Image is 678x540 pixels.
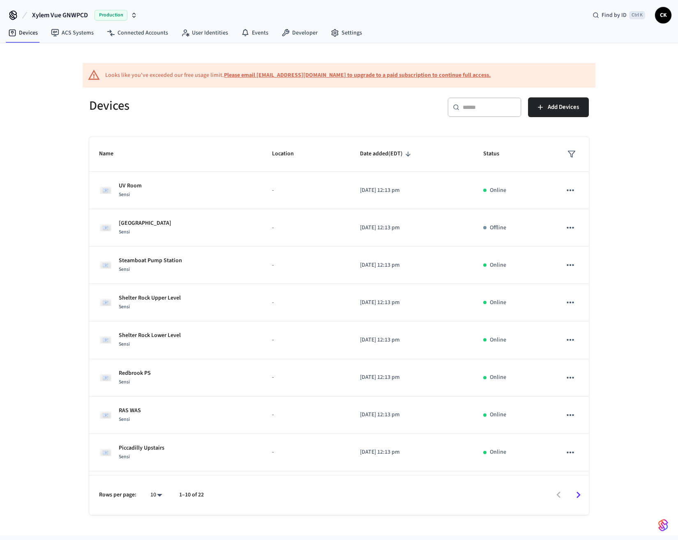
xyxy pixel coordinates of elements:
[119,303,130,310] span: Sensi
[119,369,151,378] p: Redbrook PS
[175,25,235,40] a: User Identities
[490,298,506,307] p: Online
[360,261,464,270] p: [DATE] 12:13 pm
[119,406,141,415] p: RAS WAS
[490,336,506,344] p: Online
[100,25,175,40] a: Connected Accounts
[548,102,579,113] span: Add Devices
[360,298,464,307] p: [DATE] 12:13 pm
[360,148,413,160] span: Date added(EDT)
[119,219,171,228] p: [GEOGRAPHIC_DATA]
[272,411,340,419] p: -
[99,408,112,422] img: Sensi Smart Thermostat (White)
[119,331,181,340] p: Shelter Rock Lower Level
[272,373,340,382] p: -
[490,411,506,419] p: Online
[119,378,130,385] span: Sensi
[272,261,340,270] p: -
[602,11,627,19] span: Find by ID
[629,11,645,19] span: Ctrl K
[119,341,130,348] span: Sensi
[119,191,130,198] span: Sensi
[32,10,88,20] span: Xylem Vue GNWPCD
[119,228,130,235] span: Sensi
[119,416,130,423] span: Sensi
[105,71,491,80] div: Looks like you've exceeded our free usage limit.
[324,25,369,40] a: Settings
[119,256,182,265] p: Steamboat Pump Station
[179,491,204,499] p: 1–10 of 22
[569,485,588,505] button: Go to next page
[272,298,340,307] p: -
[360,448,464,457] p: [DATE] 12:13 pm
[119,444,164,452] p: Piccadilly Upstairs
[119,453,130,460] span: Sensi
[360,411,464,419] p: [DATE] 12:13 pm
[99,296,112,309] img: Sensi Smart Thermostat (White)
[360,186,464,195] p: [DATE] 12:13 pm
[44,25,100,40] a: ACS Systems
[95,10,127,21] span: Production
[490,373,506,382] p: Online
[99,491,136,499] p: Rows per page:
[272,186,340,195] p: -
[99,184,112,197] img: Sensi Smart Thermostat (White)
[360,373,464,382] p: [DATE] 12:13 pm
[360,336,464,344] p: [DATE] 12:13 pm
[99,446,112,459] img: Sensi Smart Thermostat (White)
[483,148,510,160] span: Status
[490,261,506,270] p: Online
[99,148,124,160] span: Name
[89,97,334,114] h5: Devices
[360,224,464,232] p: [DATE] 12:13 pm
[490,186,506,195] p: Online
[490,224,506,232] p: Offline
[490,448,506,457] p: Online
[275,25,324,40] a: Developer
[658,519,668,532] img: SeamLogoGradient.69752ec5.svg
[119,266,130,273] span: Sensi
[146,489,166,501] div: 10
[272,224,340,232] p: -
[2,25,44,40] a: Devices
[272,448,340,457] p: -
[99,258,112,272] img: Sensi Smart Thermostat (White)
[119,294,181,302] p: Shelter Rock Upper Level
[224,71,491,79] a: Please email [EMAIL_ADDRESS][DOMAIN_NAME] to upgrade to a paid subscription to continue full access.
[235,25,275,40] a: Events
[655,7,671,23] button: CK
[99,371,112,384] img: Sensi Smart Thermostat (White)
[99,221,112,234] img: Sensi Smart Thermostat (White)
[528,97,589,117] button: Add Devices
[119,182,142,190] p: UV Room
[99,333,112,346] img: Sensi Smart Thermostat (White)
[272,148,304,160] span: Location
[586,8,652,23] div: Find by IDCtrl K
[656,8,671,23] span: CK
[272,336,340,344] p: -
